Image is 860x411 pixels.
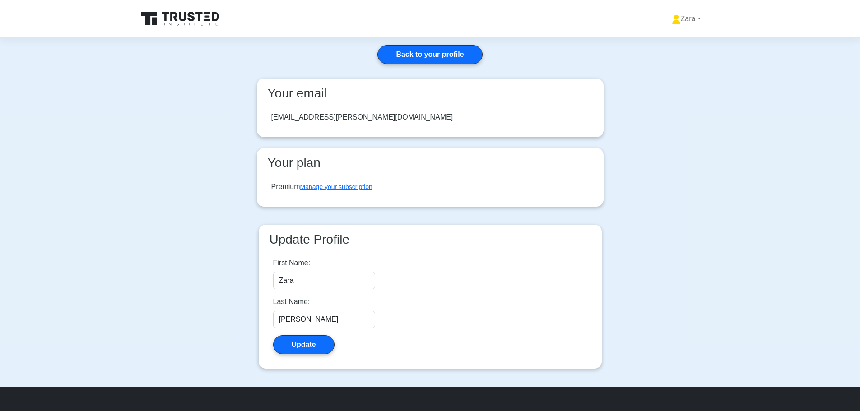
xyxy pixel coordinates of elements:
label: Last Name: [273,296,310,307]
div: Premium [271,181,372,192]
a: Zara [650,10,723,28]
a: Back to your profile [377,45,482,64]
div: [EMAIL_ADDRESS][PERSON_NAME][DOMAIN_NAME] [271,112,453,123]
h3: Your email [264,86,596,101]
a: Manage your subscription [300,183,372,190]
h3: Your plan [264,155,596,171]
h3: Update Profile [266,232,595,247]
button: Update [273,335,335,354]
label: First Name: [273,258,311,268]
